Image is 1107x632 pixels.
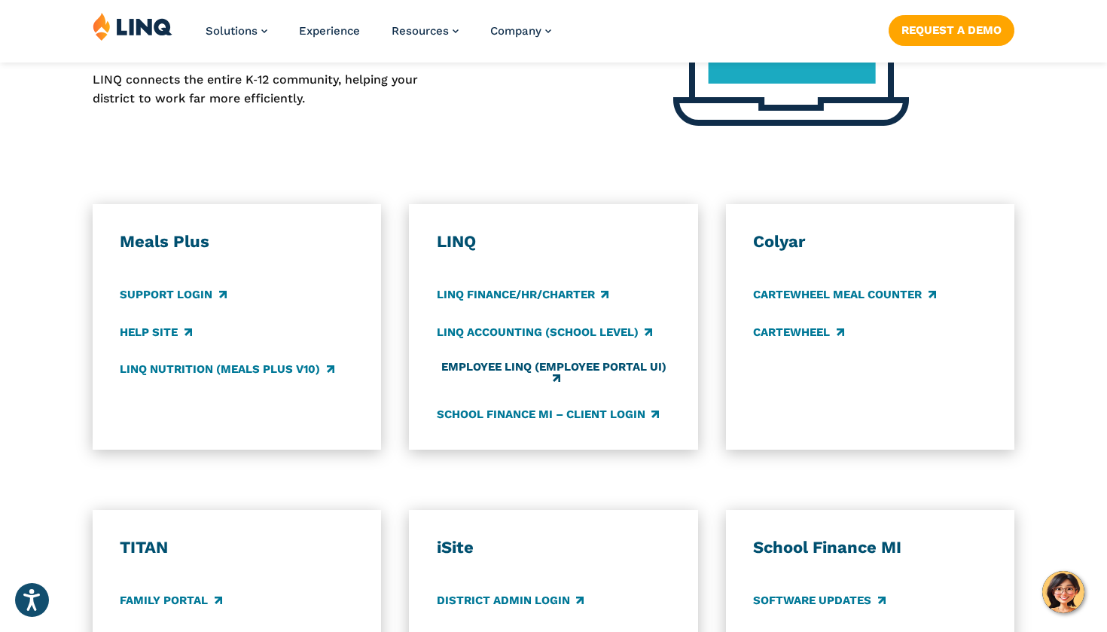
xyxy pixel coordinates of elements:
span: Solutions [206,24,258,38]
a: Request a Demo [889,15,1014,45]
nav: Primary Navigation [206,12,551,62]
button: Hello, have a question? Let’s chat. [1042,571,1084,613]
a: Support Login [120,287,226,304]
a: CARTEWHEEL Meal Counter [753,287,935,304]
span: Company [490,24,541,38]
img: LINQ | K‑12 Software [93,12,172,41]
span: Resources [392,24,449,38]
a: Company [490,24,551,38]
h3: Colyar [753,231,987,252]
a: LINQ Finance/HR/Charter [437,287,608,304]
a: CARTEWHEEL [753,324,843,340]
a: Employee LINQ (Employee Portal UI) [437,361,670,386]
a: Help Site [120,324,191,340]
h3: TITAN [120,537,353,558]
a: Resources [392,24,459,38]
a: Solutions [206,24,267,38]
a: LINQ Nutrition (Meals Plus v10) [120,361,334,377]
h3: iSite [437,537,670,558]
a: District Admin Login [437,593,584,609]
nav: Button Navigation [889,12,1014,45]
a: School Finance MI – Client Login [437,406,659,423]
a: Family Portal [120,593,221,609]
p: LINQ connects the entire K‑12 community, helping your district to work far more efficiently. [93,71,461,108]
a: Software Updates [753,593,885,609]
a: Experience [299,24,360,38]
a: LINQ Accounting (school level) [437,324,652,340]
h3: School Finance MI [753,537,987,558]
h3: Meals Plus [120,231,353,252]
h3: LINQ [437,231,670,252]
